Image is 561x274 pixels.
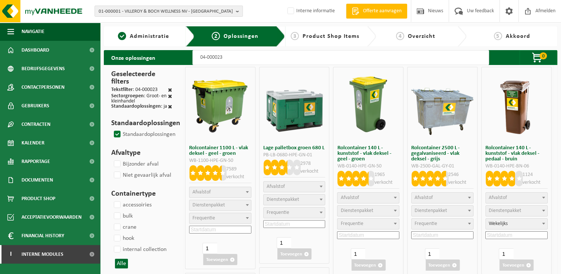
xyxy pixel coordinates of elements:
h3: Geselecteerde filters [111,69,172,87]
span: Offerte aanvragen [361,7,403,15]
span: Overzicht [408,33,435,39]
span: Product Shop Items [303,33,359,39]
span: Interne modules [22,245,63,264]
img: WB-1100-HPE-GN-50 [189,73,252,136]
span: Afvalstof [267,184,285,189]
label: bulk [112,211,133,222]
label: Bijzonder afval [112,159,159,170]
h3: Lage palletbox groen 680 L [263,145,326,151]
span: Dienstenpakket [267,197,299,202]
a: 1Administratie [108,32,180,41]
span: Kalender [22,134,44,152]
h3: Rolcontainer 140 L - kunststof - vlak deksel - geel - groen [337,145,399,162]
span: Dienstenpakket [489,208,521,213]
p: 1124 verkocht [522,171,548,186]
span: Akkoord [506,33,530,39]
span: Frequentie [192,215,215,221]
span: Dienstenpakket [340,208,373,213]
span: Dashboard [22,41,49,59]
h3: Rolcontainer 2500 L - gegalvaniseerd - vlak deksel - grijs [411,145,473,162]
span: 3 [291,32,299,40]
span: Frequentie [340,221,363,226]
span: Standaardoplossingen [111,104,161,109]
span: Administratie [130,33,169,39]
a: 5Akkoord [470,32,554,41]
span: Frequentie [415,221,437,226]
span: Gebruikers [22,97,49,115]
span: Wekelijks [485,218,548,229]
label: Interne informatie [286,6,335,17]
button: Toevoegen [203,254,237,265]
span: Contracten [22,115,50,134]
input: Startdatum [189,226,251,234]
span: 5 [494,32,502,40]
span: Dienstenpakket [192,202,225,208]
input: Startdatum [485,231,548,239]
label: crane [112,222,136,233]
input: Startdatum [411,231,473,239]
button: Toevoegen [277,248,311,260]
img: WB-0140-HPE-BN-06 [485,73,548,136]
div: WB-1100-HPE-GN-50 [189,158,251,163]
h2: Onze oplossingen [104,50,163,65]
button: 0 [519,50,557,65]
span: Sectorgroepen [111,93,144,99]
p: 2978 verkocht [300,160,326,175]
input: Startdatum [337,231,399,239]
span: Bedrijfsgegevens [22,59,65,78]
span: 0 [539,52,547,59]
input: 1 [277,237,291,248]
a: 2Oplossingen [200,32,271,41]
a: Offerte aanvragen [346,4,407,19]
span: Oplossingen [224,33,258,39]
span: Afvalstof [192,189,211,195]
span: Contactpersonen [22,78,65,97]
span: 1 [118,32,126,40]
div: PB-LB-0680-HPE-GN-01 [263,153,326,158]
button: Toevoegen [352,260,386,271]
div: : 04-000023 [111,87,158,94]
span: Tekstfilter [111,87,133,92]
input: Zoeken [192,50,489,65]
span: Financial History [22,226,64,245]
p: 2546 verkocht [448,171,473,186]
label: Niet gevaarlijk afval [112,170,171,181]
h3: Rolcontainer 140 L - kunststof - vlak deksel - pedaal - bruin [485,145,548,162]
span: Afvalstof [340,195,359,200]
button: Toevoegen [499,260,534,271]
p: 1965 verkocht [374,171,399,186]
span: Afvalstof [415,195,433,200]
span: Acceptatievoorwaarden [22,208,82,226]
span: Afvalstof [489,195,507,200]
a: 3Product Shop Items [289,32,361,41]
div: WB-0140-HPE-GN-50 [337,164,399,169]
button: Toevoegen [426,260,460,271]
label: internal collection [112,244,166,255]
h3: Rolcontainer 1100 L - vlak deksel - geel - groen [189,145,251,156]
span: Rapportage [22,152,50,171]
span: 4 [396,32,404,40]
p: 7589 verkocht [226,165,251,181]
span: Wekelijks [486,219,547,229]
div: : Groot- en kleinhandel [111,94,168,104]
span: Dienstenpakket [415,208,447,213]
h3: Afvaltype [111,147,172,159]
input: 1 [499,248,513,260]
a: 4Overzicht [380,32,452,41]
span: 01-000001 - VILLEROY & BOCH WELLNESS NV - [GEOGRAPHIC_DATA] [99,6,233,17]
input: 1 [351,248,365,260]
button: Alle [115,259,128,268]
label: Standaardoplossingen [112,129,175,140]
div: WB-0140-HPE-BN-06 [485,164,548,169]
input: 1 [425,248,439,260]
h3: Containertype [111,188,172,199]
span: Frequentie [267,210,289,215]
span: Navigatie [22,22,44,41]
input: Startdatum [263,220,326,228]
div: WB-2500-GAL-GY-01 [411,164,473,169]
span: 2 [212,32,220,40]
input: 1 [202,243,217,254]
div: : ja [111,104,167,110]
span: Documenten [22,171,53,189]
span: Product Shop [22,189,55,208]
